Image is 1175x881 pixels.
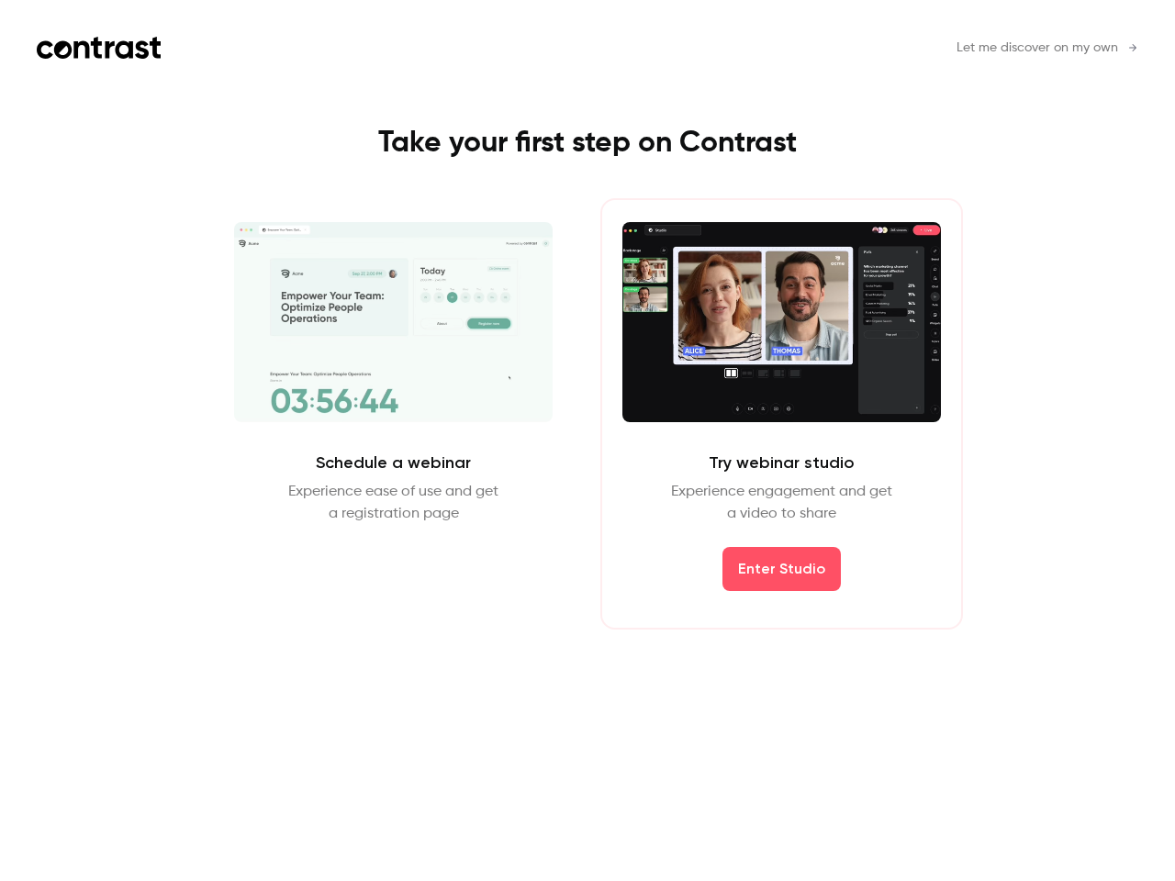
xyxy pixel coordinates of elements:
p: Experience ease of use and get a registration page [288,481,498,525]
h2: Schedule a webinar [316,452,471,474]
h1: Take your first step on Contrast [175,125,1000,162]
p: Experience engagement and get a video to share [671,481,892,525]
button: Enter Studio [722,547,841,591]
span: Let me discover on my own [957,39,1118,58]
h2: Try webinar studio [709,452,855,474]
